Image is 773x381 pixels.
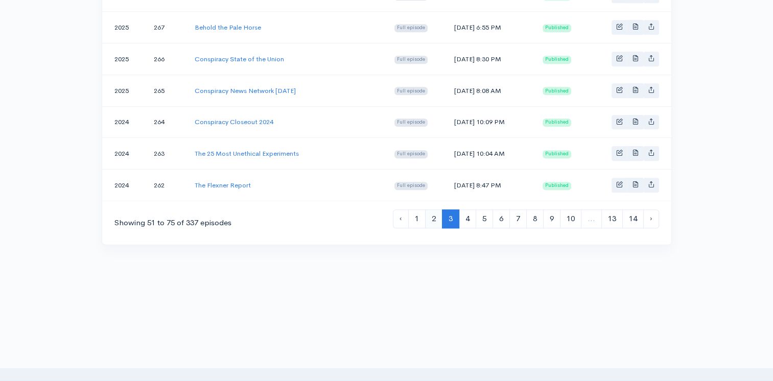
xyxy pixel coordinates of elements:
[446,106,534,138] td: [DATE] 10:09 PM
[114,217,231,229] div: Showing 51 to 75 of 337 episodes
[146,138,186,170] td: 263
[493,209,510,228] a: 6
[526,209,544,228] a: 8
[543,24,571,32] span: Published
[394,56,428,64] span: Full episode
[509,209,527,228] a: 7
[612,146,659,161] div: Basic example
[543,209,560,228] a: 9
[446,12,534,43] td: [DATE] 6:55 PM
[394,87,428,95] span: Full episode
[612,115,659,130] div: Basic example
[446,43,534,75] td: [DATE] 8:30 PM
[622,209,644,228] a: 14
[442,209,459,228] span: 3
[459,209,476,228] a: 4
[476,209,493,228] a: 5
[612,52,659,66] div: Basic example
[195,86,296,95] a: Conspiracy News Network [DATE]
[146,75,186,106] td: 265
[146,43,186,75] td: 266
[195,117,273,126] a: Conspiracy Closeout 2024
[425,209,442,228] a: 2
[102,170,146,201] td: 2024
[102,106,146,138] td: 2024
[393,209,409,228] a: « Previous
[146,170,186,201] td: 262
[543,87,571,95] span: Published
[102,12,146,43] td: 2025
[543,118,571,127] span: Published
[446,170,534,201] td: [DATE] 8:47 PM
[146,106,186,138] td: 264
[102,43,146,75] td: 2025
[195,55,284,63] a: Conspiracy State of the Union
[102,75,146,106] td: 2025
[612,178,659,193] div: Basic example
[195,149,299,158] a: The 25 Most Unethical Experiments
[446,75,534,106] td: [DATE] 8:08 AM
[394,118,428,127] span: Full episode
[394,24,428,32] span: Full episode
[643,209,659,228] a: Next »
[146,12,186,43] td: 267
[394,182,428,190] span: Full episode
[601,209,623,228] a: 13
[195,181,251,189] a: The Flexner Report
[543,56,571,64] span: Published
[102,138,146,170] td: 2024
[394,150,428,158] span: Full episode
[612,20,659,35] div: Basic example
[543,150,571,158] span: Published
[612,83,659,98] div: Basic example
[446,138,534,170] td: [DATE] 10:04 AM
[195,23,261,32] a: Behold the Pale Horse
[408,209,426,228] a: 1
[543,182,571,190] span: Published
[560,209,581,228] a: 10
